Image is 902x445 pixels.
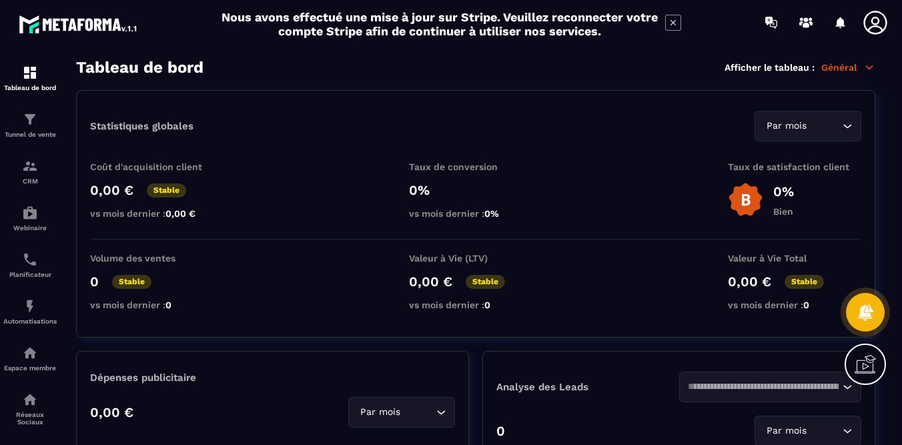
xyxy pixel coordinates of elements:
[90,253,223,264] p: Volume des ventes
[76,58,203,77] h3: Tableau de bord
[728,300,861,310] p: vs mois dernier :
[409,253,542,264] p: Valeur à Vie (LTV)
[221,10,658,38] h2: Nous avons effectué une mise à jour sur Stripe. Veuillez reconnecter votre compte Stripe afin de ...
[3,101,57,148] a: formationformationTunnel de vente
[22,345,38,361] img: automations
[90,300,223,310] p: vs mois dernier :
[409,300,542,310] p: vs mois dernier :
[728,274,771,290] p: 0,00 €
[728,253,861,264] p: Valeur à Vie Total
[22,65,38,81] img: formation
[3,84,57,91] p: Tableau de bord
[3,318,57,325] p: Automatisations
[409,161,542,172] p: Taux de conversion
[409,208,542,219] p: vs mois dernier :
[409,274,452,290] p: 0,00 €
[112,275,151,289] p: Stable
[773,206,794,217] p: Bien
[22,298,38,314] img: automations
[785,275,824,289] p: Stable
[3,335,57,382] a: automationsautomationsEspace membre
[22,205,38,221] img: automations
[496,381,679,393] p: Analyse des Leads
[3,131,57,138] p: Tunnel de vente
[3,195,57,242] a: automationsautomationsWebinaire
[755,111,861,141] div: Search for option
[728,182,763,217] img: b-badge-o.b3b20ee6.svg
[679,372,862,402] div: Search for option
[821,61,875,73] p: Général
[90,208,223,219] p: vs mois dernier :
[725,62,815,73] p: Afficher le tableau :
[484,300,490,310] span: 0
[3,364,57,372] p: Espace membre
[763,119,809,133] span: Par mois
[165,300,171,310] span: 0
[3,288,57,335] a: automationsautomationsAutomatisations
[147,183,186,197] p: Stable
[22,252,38,268] img: scheduler
[90,182,133,198] p: 0,00 €
[90,404,133,420] p: 0,00 €
[809,424,839,438] input: Search for option
[484,208,499,219] span: 0%
[90,372,455,384] p: Dépenses publicitaire
[3,242,57,288] a: schedulerschedulerPlanificateur
[466,275,505,289] p: Stable
[763,424,809,438] span: Par mois
[3,271,57,278] p: Planificateur
[19,12,139,36] img: logo
[22,392,38,408] img: social-network
[22,111,38,127] img: formation
[803,300,809,310] span: 0
[3,148,57,195] a: formationformationCRM
[90,161,223,172] p: Coût d'acquisition client
[3,224,57,232] p: Webinaire
[348,397,455,428] div: Search for option
[165,208,195,219] span: 0,00 €
[90,120,193,132] p: Statistiques globales
[90,274,99,290] p: 0
[773,183,794,199] p: 0%
[496,423,505,439] p: 0
[357,405,403,420] span: Par mois
[3,411,57,426] p: Réseaux Sociaux
[22,158,38,174] img: formation
[3,55,57,101] a: formationformationTableau de bord
[3,177,57,185] p: CRM
[728,161,861,172] p: Taux de satisfaction client
[688,380,840,394] input: Search for option
[403,405,433,420] input: Search for option
[409,182,542,198] p: 0%
[3,382,57,436] a: social-networksocial-networkRéseaux Sociaux
[809,119,839,133] input: Search for option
